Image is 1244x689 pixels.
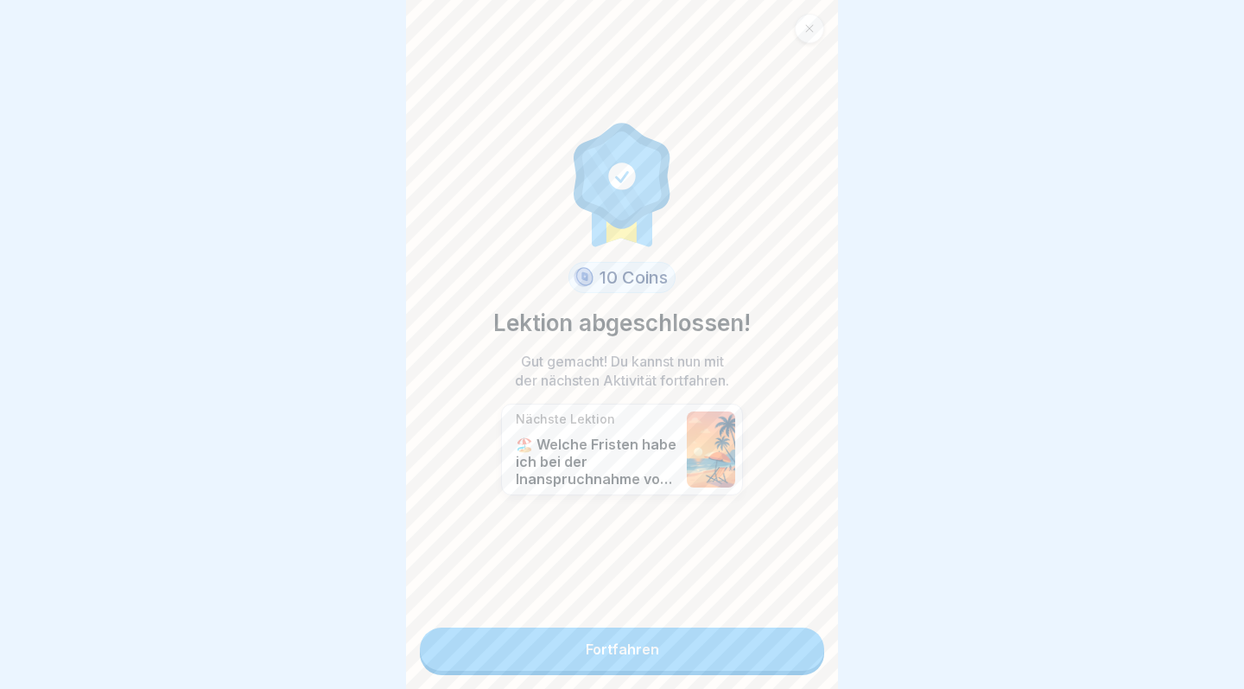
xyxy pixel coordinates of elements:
p: 🏖️ Welche Fristen habe ich bei der Inanspruchnahme von bezahltem Erholungsurlaub zu beachten? [516,436,678,488]
div: 10 Coins [568,262,676,293]
a: Fortfahren [420,628,824,671]
img: coin.svg [571,265,596,290]
p: Nächste Lektion [516,411,678,427]
p: Lektion abgeschlossen! [493,307,751,340]
p: Gut gemacht! Du kannst nun mit der nächsten Aktivität fortfahren. [510,352,734,390]
img: completion.svg [564,118,680,248]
